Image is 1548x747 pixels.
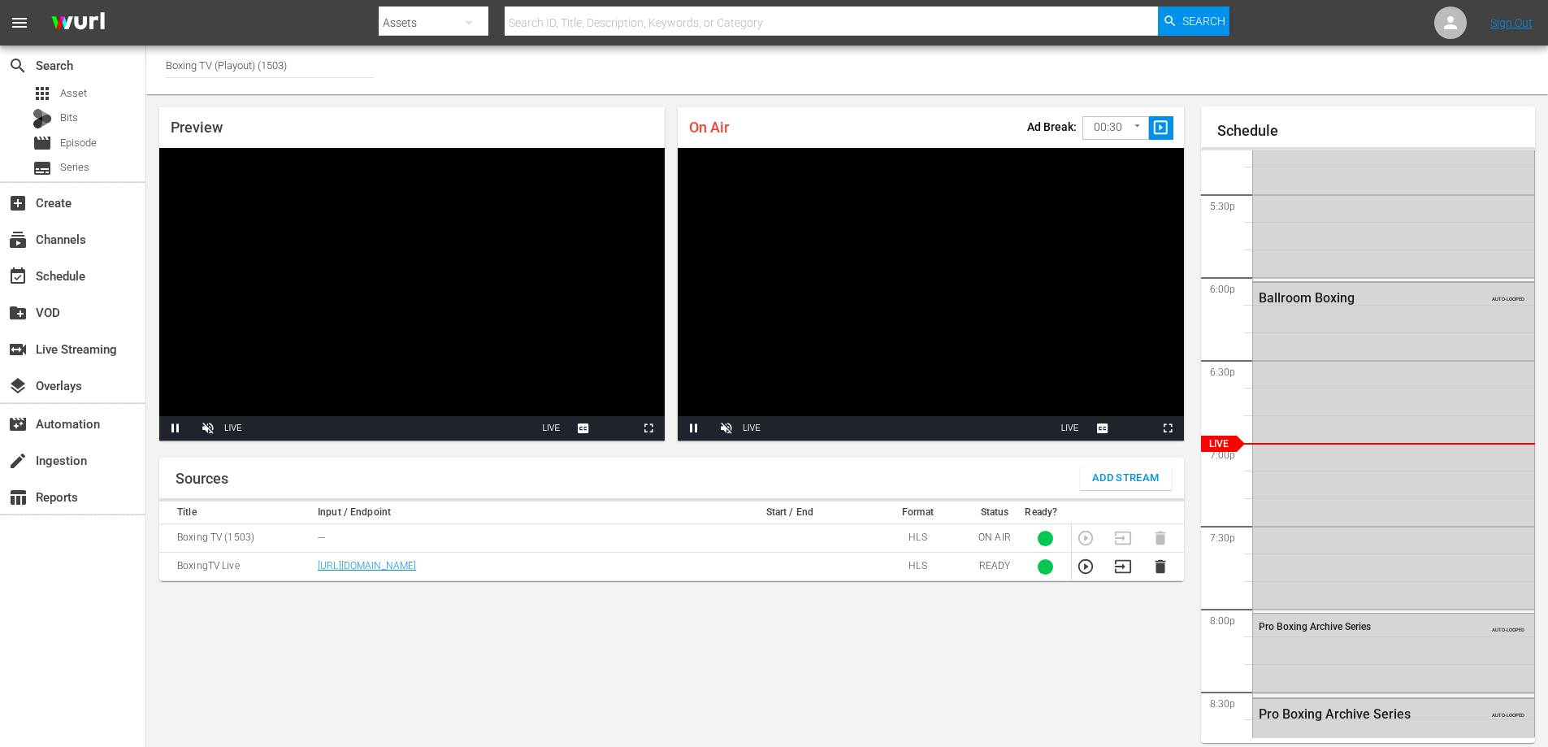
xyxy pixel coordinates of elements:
[1092,469,1160,488] span: Add Stream
[1259,290,1455,306] div: Ballroom Boxing
[60,110,78,126] span: Bits
[969,524,1020,553] td: ON AIR
[1027,120,1077,133] p: Ad Break:
[678,148,1183,441] div: Video Player
[8,267,28,286] span: Schedule
[632,416,665,441] button: Fullscreen
[1492,619,1524,632] span: AUTO-LOOPED
[1020,502,1071,524] th: Ready?
[713,502,866,524] th: Start / End
[866,524,969,553] td: HLS
[60,135,97,151] span: Episode
[1259,621,1371,632] span: Pro Boxing Archive Series
[313,502,713,524] th: Input / Endpoint
[8,376,28,396] span: Overlays
[33,84,52,103] span: Asset
[542,423,560,432] span: LIVE
[171,119,223,136] span: Preview
[1182,7,1225,36] span: Search
[1217,123,1536,139] h1: Schedule
[1054,416,1086,441] button: Seek to live, currently playing live
[33,133,52,153] span: Episode
[60,85,87,102] span: Asset
[60,159,89,176] span: Series
[159,524,313,553] td: Boxing TV (1503)
[1492,289,1524,302] span: AUTO-LOOPED
[10,13,29,33] span: menu
[1492,705,1524,718] span: AUTO-LOOPED
[1119,416,1151,441] button: Picture-in-Picture
[1061,423,1079,432] span: LIVE
[1151,119,1170,137] span: slideshow_sharp
[33,109,52,128] div: Bits
[1158,7,1229,36] button: Search
[159,416,192,441] button: Pause
[969,553,1020,581] td: READY
[176,471,228,487] h1: Sources
[8,56,28,76] span: search
[866,553,969,581] td: HLS
[8,488,28,507] span: Reports
[1490,16,1533,29] a: Sign Out
[1080,466,1172,490] button: Add Stream
[159,502,313,524] th: Title
[743,416,761,441] div: LIVE
[159,148,665,441] div: Video Player
[313,524,713,553] td: ---
[159,553,313,581] td: BoxingTV Live
[1259,706,1455,722] div: Pro Boxing Archive Series
[535,416,567,441] button: Seek to live, currently playing live
[192,416,224,441] button: Unmute
[1151,416,1184,441] button: Fullscreen
[1086,416,1119,441] button: Captions
[1077,558,1095,575] button: Preview Stream
[1082,112,1149,143] div: 00:30
[969,502,1020,524] th: Status
[318,560,416,571] a: [URL][DOMAIN_NAME]
[39,4,117,42] img: ans4CAIJ8jUAAAAAAAAAAAAAAAAAAAAAAAAgQb4GAAAAAAAAAAAAAAAAAAAAAAAAJMjXAAAAAAAAAAAAAAAAAAAAAAAAgAT5G...
[8,230,28,250] span: Channels
[8,451,28,471] span: Ingestion
[600,416,632,441] button: Picture-in-Picture
[8,303,28,323] span: VOD
[710,416,743,441] button: Unmute
[8,193,28,213] span: Create
[8,340,28,359] span: Live Streaming
[866,502,969,524] th: Format
[567,416,600,441] button: Captions
[678,416,710,441] button: Pause
[1114,558,1132,575] button: Transition
[224,416,242,441] div: LIVE
[33,159,52,178] span: Series
[8,415,28,434] span: Automation
[689,119,729,136] span: On Air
